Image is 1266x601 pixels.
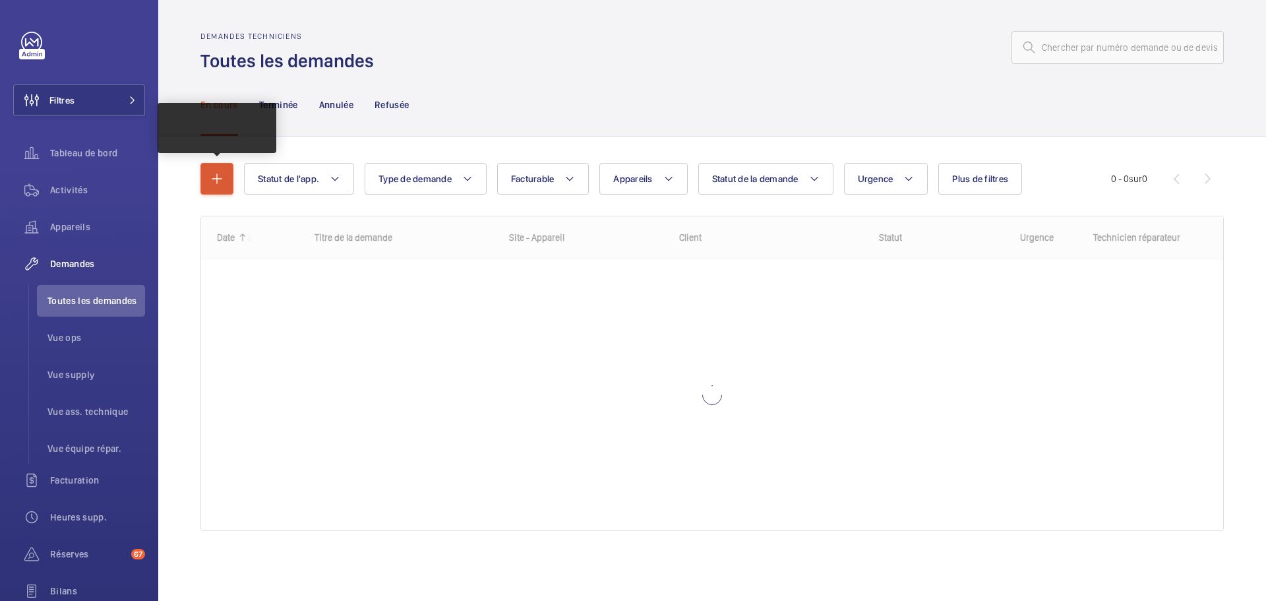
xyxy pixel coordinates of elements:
[1011,31,1224,64] input: Chercher par numéro demande ou de devis
[244,163,354,195] button: Statut de l'app.
[698,163,833,195] button: Statut de la demande
[378,174,452,184] span: Type de demande
[497,163,589,195] button: Facturable
[50,220,145,234] span: Appareils
[200,32,382,41] h2: Demandes techniciens
[365,163,487,195] button: Type de demande
[50,183,145,197] span: Activités
[47,331,145,344] span: Vue ops
[131,549,145,559] span: 67
[258,174,319,184] span: Statut de l'app.
[952,174,1008,184] span: Plus de filtres
[47,442,145,455] span: Vue équipe répar.
[200,98,238,111] p: En cours
[50,146,145,160] span: Tableau de bord
[259,98,298,111] p: Terminée
[50,548,126,561] span: Réserves
[844,163,928,195] button: Urgence
[50,257,145,270] span: Demandes
[47,405,145,418] span: Vue ass. technique
[712,174,799,184] span: Statut de la demande
[1111,174,1147,183] span: 0 - 0 0
[13,84,145,116] button: Filtres
[511,174,555,184] span: Facturable
[858,174,893,184] span: Urgence
[319,98,353,111] p: Annulée
[47,368,145,381] span: Vue supply
[200,49,382,73] h1: Toutes les demandes
[47,294,145,307] span: Toutes les demandes
[50,474,145,487] span: Facturation
[375,98,409,111] p: Refusée
[50,585,145,598] span: Bilans
[599,163,687,195] button: Appareils
[1129,174,1142,184] span: sur
[613,174,652,184] span: Appareils
[50,511,145,524] span: Heures supp.
[938,163,1022,195] button: Plus de filtres
[49,94,75,107] span: Filtres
